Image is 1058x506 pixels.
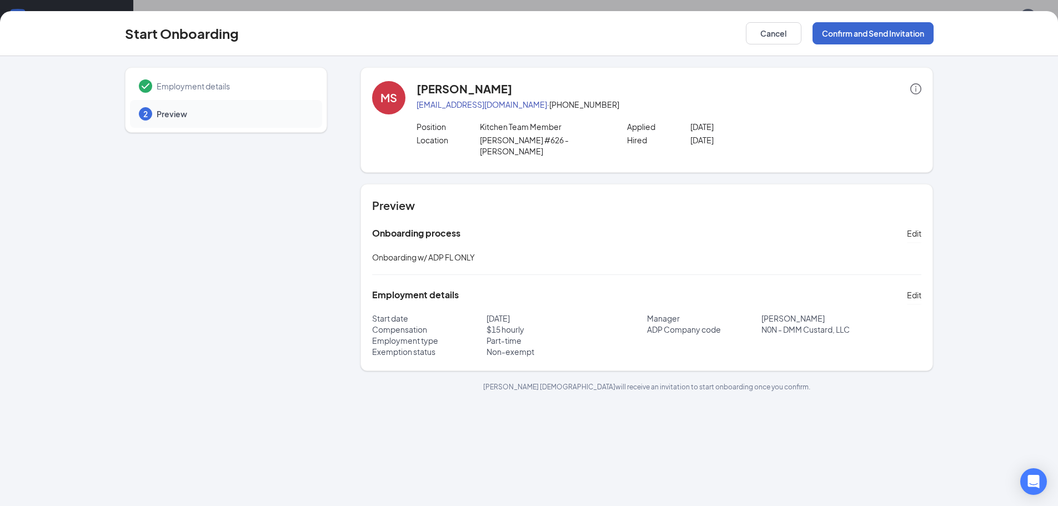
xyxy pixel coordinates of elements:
p: [DATE] [690,134,816,146]
span: Preview [157,108,311,119]
div: Open Intercom Messenger [1020,468,1047,495]
span: 2 [143,108,148,119]
p: Position [417,121,480,132]
p: $ 15 hourly [487,324,647,335]
a: [EMAIL_ADDRESS][DOMAIN_NAME] [417,99,547,109]
h3: Start Onboarding [125,24,239,43]
button: Edit [907,286,921,304]
p: Kitchen Team Member [480,121,606,132]
p: Start date [372,313,487,324]
h4: [PERSON_NAME] [417,81,512,97]
button: Confirm and Send Invitation [813,22,934,44]
p: N0N - DMM Custard, LLC [761,324,922,335]
p: Exemption status [372,346,487,357]
div: MS [380,90,397,106]
p: Part-time [487,335,647,346]
svg: Checkmark [139,79,152,93]
p: Hired [627,134,690,146]
span: Edit [907,289,921,300]
p: Location [417,134,480,146]
p: ADP Company code [647,324,761,335]
p: Employment type [372,335,487,346]
span: Employment details [157,81,311,92]
span: Onboarding w/ ADP FL ONLY [372,252,475,262]
span: Edit [907,228,921,239]
p: [DATE] [487,313,647,324]
p: Non-exempt [487,346,647,357]
p: [PERSON_NAME] #626 - [PERSON_NAME] [480,134,606,157]
p: [PERSON_NAME] [DEMOGRAPHIC_DATA] will receive an invitation to start onboarding once you confirm. [360,382,933,392]
h5: Onboarding process [372,227,460,239]
p: · [PHONE_NUMBER] [417,99,921,110]
h4: Preview [372,198,921,213]
span: info-circle [910,83,921,94]
p: [DATE] [690,121,816,132]
p: Compensation [372,324,487,335]
button: Cancel [746,22,801,44]
p: Applied [627,121,690,132]
button: Edit [907,224,921,242]
p: Manager [647,313,761,324]
h5: Employment details [372,289,459,301]
p: [PERSON_NAME] [761,313,922,324]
